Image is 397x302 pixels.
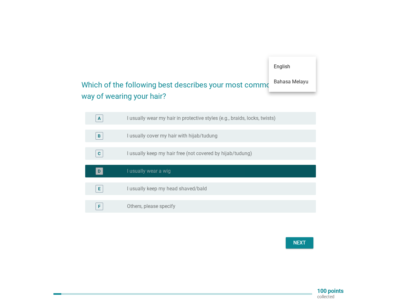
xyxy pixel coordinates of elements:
[291,239,308,247] div: Next
[98,150,101,157] div: C
[98,203,101,210] div: F
[98,168,101,175] div: D
[127,115,276,121] label: I usually wear my hair in protective styles (e.g., braids, locks, twists)
[286,237,313,249] button: Next
[317,294,344,299] p: collected
[308,58,316,65] i: arrow_drop_down
[98,115,101,122] div: A
[127,168,171,174] label: I usually wear a wig
[127,133,218,139] label: I usually cover my hair with hijab/tudung
[269,59,285,64] div: English
[81,73,316,102] h2: Which of the following best describes your most common hairstyle or way of wearing your hair?
[317,288,344,294] p: 100 points
[127,186,207,192] label: I usually keep my head shaved/bald
[127,203,175,210] label: Others, please specify
[98,186,101,192] div: E
[127,150,252,157] label: I usually keep my hair free (not covered by hijab/tudung)
[98,133,101,139] div: B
